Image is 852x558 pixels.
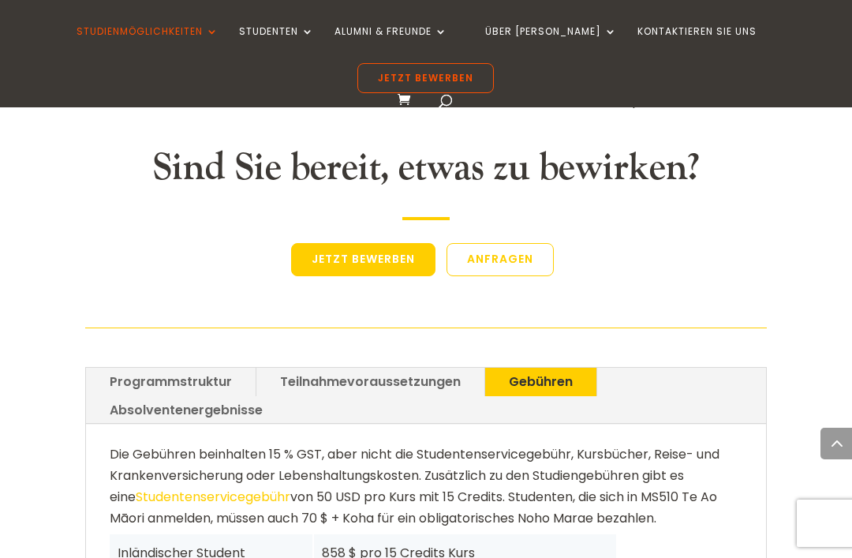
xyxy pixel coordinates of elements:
a: STUDIENMÖGLICHKEITEN [77,26,219,63]
a: ÜBER [PERSON_NAME] [485,26,617,63]
a: Studentenservicegebühr [136,488,290,506]
a: Alumni & Freunde [334,26,447,63]
a: Absolventenergebnisse [86,396,286,424]
a: Anfragen [447,243,554,276]
h2: Sind Sie bereit, etwas zu bewirken? [85,145,767,199]
a: Programmstruktur [86,368,256,395]
a: Gebühren [485,368,596,395]
a: Jetzt bewerben [291,243,435,276]
a: Studenten [239,26,314,63]
a: Teilnahmevoraussetzungen [256,368,484,395]
a: Jetzt bewerben [357,63,494,93]
a: Kontaktieren Sie UNS [637,26,757,63]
